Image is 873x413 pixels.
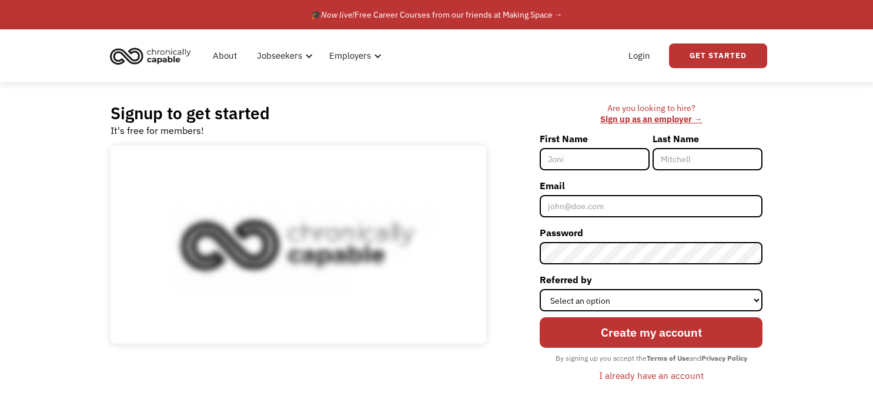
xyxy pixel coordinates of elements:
[621,37,657,75] a: Login
[540,270,762,289] label: Referred by
[106,43,195,69] img: Chronically Capable logo
[111,123,204,137] div: It's free for members!
[106,43,200,69] a: home
[540,103,762,125] div: Are you looking to hire? ‍
[550,351,753,366] div: By signing up you accept the and
[250,37,316,75] div: Jobseekers
[322,37,385,75] div: Employers
[599,368,704,382] div: I already have an account
[590,365,713,385] a: I already have an account
[329,49,371,63] div: Employers
[669,43,767,68] a: Get Started
[647,354,690,362] strong: Terms of Use
[540,223,762,242] label: Password
[600,113,702,125] a: Sign up as an employer →
[701,354,747,362] strong: Privacy Policy
[206,37,244,75] a: About
[111,103,270,123] h2: Signup to get started
[540,176,762,195] label: Email
[540,129,762,386] form: Member-Signup-Form
[540,129,650,148] label: First Name
[257,49,302,63] div: Jobseekers
[653,129,762,148] label: Last Name
[653,148,762,170] input: Mitchell
[321,9,354,20] em: Now live!
[311,8,563,22] div: 🎓 Free Career Courses from our friends at Making Space →
[540,195,762,217] input: john@doe.com
[540,148,650,170] input: Joni
[540,317,762,348] input: Create my account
